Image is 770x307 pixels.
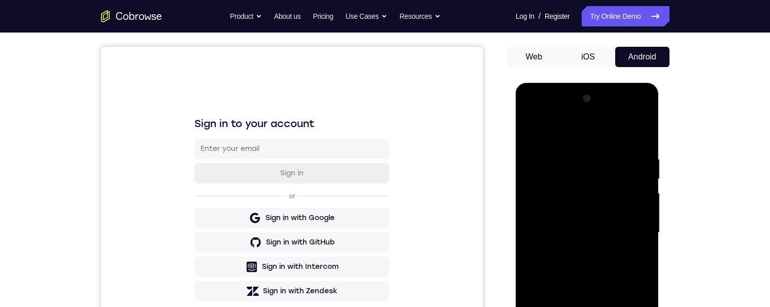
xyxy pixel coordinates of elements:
[582,6,669,26] a: Try Online Demo
[545,6,570,26] a: Register
[346,6,387,26] button: Use Cases
[165,191,233,201] div: Sign in with GitHub
[164,166,233,176] div: Sign in with Google
[313,6,333,26] a: Pricing
[161,215,238,225] div: Sign in with Intercom
[230,6,262,26] button: Product
[186,145,196,153] p: or
[615,47,669,67] button: Android
[172,263,244,270] a: Create a new account
[539,10,541,22] span: /
[93,161,288,181] button: Sign in with Google
[93,186,288,206] button: Sign in with GitHub
[162,239,237,250] div: Sign in with Zendesk
[93,210,288,230] button: Sign in with Intercom
[561,47,615,67] button: iOS
[101,10,162,22] a: Go to the home page
[507,47,561,67] button: Web
[274,6,300,26] a: About us
[516,6,534,26] a: Log In
[93,234,288,255] button: Sign in with Zendesk
[399,6,441,26] button: Resources
[93,263,288,271] p: Don't have an account?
